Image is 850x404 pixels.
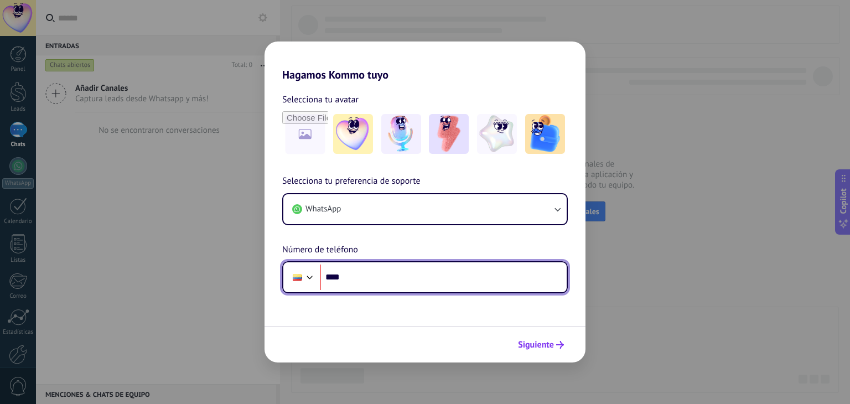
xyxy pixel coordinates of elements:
span: Selecciona tu avatar [282,92,359,107]
button: WhatsApp [283,194,567,224]
img: -3.jpeg [429,114,469,154]
span: Número de teléfono [282,243,358,257]
button: Siguiente [513,335,569,354]
h2: Hagamos Kommo tuyo [265,42,585,81]
span: Selecciona tu preferencia de soporte [282,174,421,189]
img: -5.jpeg [525,114,565,154]
span: Siguiente [518,341,554,349]
img: -1.jpeg [333,114,373,154]
img: -4.jpeg [477,114,517,154]
div: Ecuador: + 593 [287,266,308,289]
img: -2.jpeg [381,114,421,154]
span: WhatsApp [305,204,341,215]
